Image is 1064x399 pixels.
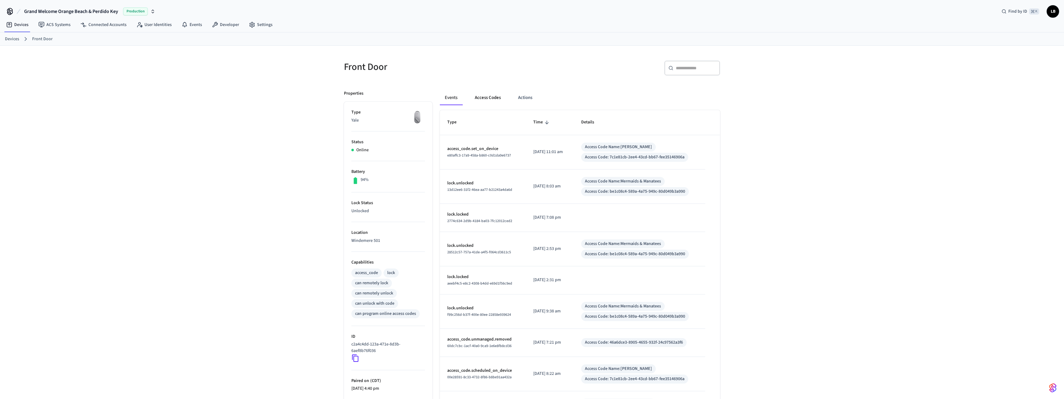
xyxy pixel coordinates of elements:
[5,36,19,42] a: Devices
[24,8,118,15] span: Grand Welcome Orange Beach & Perdido Key
[244,19,277,30] a: Settings
[351,333,425,340] p: ID
[355,311,416,317] div: can program online access codes
[585,303,661,310] div: Access Code Name: Mermaids & Manatees
[581,118,602,127] span: Details
[1008,8,1027,15] span: Find by ID
[447,312,511,317] span: f99c256d-b37f-400e-80ee-22858e939624
[585,376,684,382] div: Access Code: 7c1e81cb-2ee4-43cd-bb67-fee35146906a
[447,367,518,374] p: access_code.scheduled_on_device
[447,242,518,249] p: lock.unlocked
[351,200,425,206] p: Lock Status
[447,153,511,158] span: e80affc3-17a9-458a-b860-c0d1da9e6737
[32,36,53,42] a: Front Door
[351,385,425,392] p: [DATE] 4:40 pm
[440,90,720,105] div: ant example
[356,147,369,153] p: Online
[585,313,685,320] div: Access Code: be1c08c4-589a-4a75-949c-80d049b3a990
[533,183,566,190] p: [DATE] 8:03 am
[447,274,518,280] p: lock.locked
[355,290,393,297] div: can remotely unlock
[355,280,388,286] div: can remotely lock
[344,61,528,73] h5: Front Door
[533,246,566,252] p: [DATE] 2:53 pm
[351,378,425,384] p: Paired on
[447,180,518,187] p: lock.unlocked
[351,230,425,236] p: Location
[1049,383,1057,393] img: SeamLogoGradient.69752ec5.svg
[533,149,566,155] p: [DATE] 11:01 am
[351,169,425,175] p: Battery
[447,218,512,224] span: 2774c634-2d9b-4184-ba03-7fc12012ced2
[351,238,425,244] p: Windemere 501
[533,371,566,377] p: [DATE] 8:22 am
[351,139,425,145] p: Status
[123,7,148,15] span: Production
[533,339,566,346] p: [DATE] 7:21 pm
[447,375,512,380] span: 00e28591-8c33-4732-8f86-b8be91aa432a
[585,339,683,346] div: Access Code: 46a6dce3-8905-4655-932f-24c97562a3f6
[997,6,1044,17] div: Find by ID⌘ K
[1047,5,1059,18] button: LB
[533,118,551,127] span: Time
[585,241,661,247] div: Access Code Name: Mermaids & Manatees
[387,270,395,276] div: lock
[585,251,685,257] div: Access Code: be1c08c4-589a-4a75-949c-80d049b3a990
[355,300,394,307] div: can unlock with code
[447,250,511,255] span: 28512c57-757a-41de-a4f5-f064cd3611c5
[131,19,177,30] a: User Identities
[447,118,465,127] span: Type
[585,366,652,372] div: Access Code Name: [PERSON_NAME]
[585,144,652,150] div: Access Code Name: [PERSON_NAME]
[351,109,425,116] p: Type
[1047,6,1058,17] span: LB
[447,281,512,286] span: aeebf4c5-e8c2-4308-b4dd-e69d1f56c9ed
[447,146,518,152] p: access_code.set_on_device
[177,19,207,30] a: Events
[447,187,512,192] span: 13d12ee6-31f2-46ea-aa77-b21243a4da6d
[533,308,566,315] p: [DATE] 9:38 am
[585,188,685,195] div: Access Code: be1c08c4-589a-4a75-949c-80d049b3a990
[585,178,661,185] div: Access Code Name: Mermaids & Manatees
[447,211,518,218] p: lock.locked
[355,270,378,276] div: access_code
[207,19,244,30] a: Developer
[447,336,518,343] p: access_code.unmanaged.removed
[585,154,684,161] div: Access Code: 7c1e81cb-2ee4-43cd-bb67-fee35146906a
[1029,8,1039,15] span: ⌘ K
[533,277,566,283] p: [DATE] 2:31 pm
[351,341,423,354] p: c2a4c4dd-123a-471e-8d3b-6aef8b76f036
[369,378,381,384] span: ( CDT )
[351,208,425,214] p: Unlocked
[351,259,425,266] p: Capabilities
[361,177,369,183] p: 94%
[75,19,131,30] a: Connected Accounts
[440,90,462,105] button: Events
[513,90,537,105] button: Actions
[344,90,363,97] p: Properties
[351,117,425,124] p: Yale
[447,343,512,349] span: 60dc7cbc-1acf-40a0-9ca9-1e6e8fb8cd36
[533,214,566,221] p: [DATE] 7:08 pm
[33,19,75,30] a: ACS Systems
[1,19,33,30] a: Devices
[410,109,425,125] img: August Wifi Smart Lock 3rd Gen, Silver, Front
[447,305,518,311] p: lock.unlocked
[470,90,506,105] button: Access Codes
